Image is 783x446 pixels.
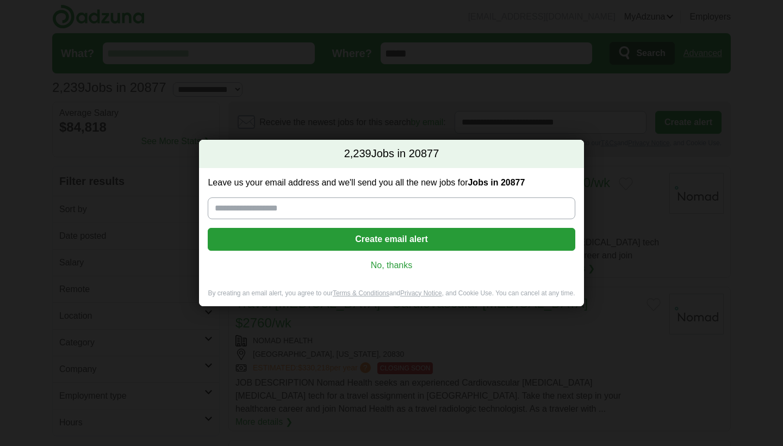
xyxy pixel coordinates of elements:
[199,289,583,307] div: By creating an email alert, you agree to our and , and Cookie Use. You can cancel at any time.
[344,146,371,162] span: 2,239
[468,178,525,187] strong: Jobs in 20877
[216,259,566,271] a: No, thanks
[208,177,575,189] label: Leave us your email address and we'll send you all the new jobs for
[199,140,583,168] h2: Jobs in 20877
[333,289,389,297] a: Terms & Conditions
[400,289,442,297] a: Privacy Notice
[208,228,575,251] button: Create email alert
